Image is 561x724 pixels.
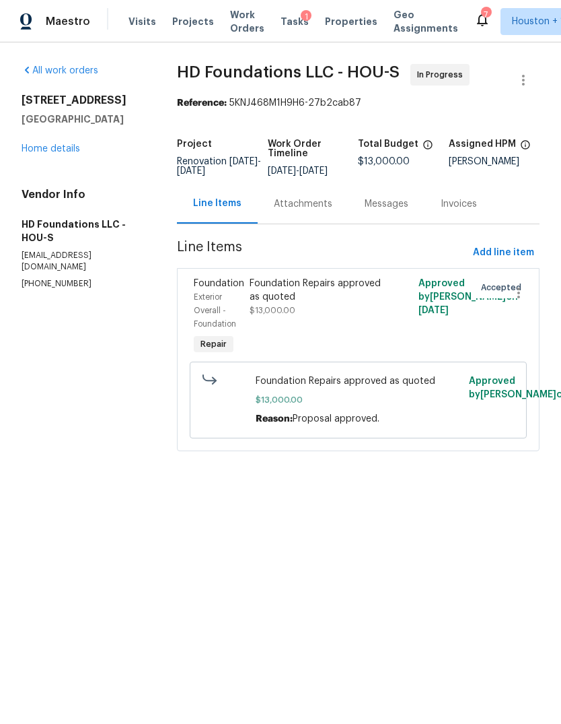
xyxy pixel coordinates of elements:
[177,166,205,176] span: [DATE]
[481,281,527,294] span: Accepted
[256,374,461,388] span: Foundation Repairs approved as quoted
[193,197,241,210] div: Line Items
[268,166,296,176] span: [DATE]
[194,279,244,288] span: Foundation
[274,197,332,211] div: Attachments
[177,64,400,80] span: HD Foundations LLC - HOU-S
[280,17,309,26] span: Tasks
[365,197,408,211] div: Messages
[418,306,449,315] span: [DATE]
[250,277,382,304] div: Foundation Repairs approved as quoted
[268,139,359,158] h5: Work Order Timeline
[195,337,232,351] span: Repair
[301,10,311,24] div: 1
[358,157,410,166] span: $13,000.00
[22,112,145,126] h5: [GEOGRAPHIC_DATA]
[177,96,539,110] div: 5KNJ468M1H9H6-27b2cab87
[177,240,467,265] span: Line Items
[418,279,518,315] span: Approved by [PERSON_NAME] on
[293,414,379,424] span: Proposal approved.
[481,8,490,22] div: 7
[358,139,418,149] h5: Total Budget
[194,293,236,328] span: Exterior Overall - Foundation
[256,393,461,407] span: $13,000.00
[46,15,90,28] span: Maestro
[177,139,212,149] h5: Project
[417,68,468,81] span: In Progress
[22,94,145,107] h2: [STREET_ADDRESS]
[325,15,377,28] span: Properties
[22,278,145,290] p: [PHONE_NUMBER]
[299,166,328,176] span: [DATE]
[394,8,458,35] span: Geo Assignments
[422,139,433,157] span: The total cost of line items that have been proposed by Opendoor. This sum includes line items th...
[22,188,145,201] h4: Vendor Info
[467,240,539,265] button: Add line item
[22,144,80,154] a: Home details
[250,306,295,315] span: $13,000.00
[230,8,264,35] span: Work Orders
[520,139,531,157] span: The hpm assigned to this work order.
[256,414,293,424] span: Reason:
[22,250,145,273] p: [EMAIL_ADDRESS][DOMAIN_NAME]
[172,15,214,28] span: Projects
[177,98,227,108] b: Reference:
[22,66,98,75] a: All work orders
[473,244,534,261] span: Add line item
[441,197,477,211] div: Invoices
[449,157,539,166] div: [PERSON_NAME]
[128,15,156,28] span: Visits
[177,157,261,176] span: Renovation
[449,139,516,149] h5: Assigned HPM
[268,166,328,176] span: -
[22,218,145,244] h5: HD Foundations LLC - HOU-S
[177,157,261,176] span: -
[229,157,258,166] span: [DATE]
